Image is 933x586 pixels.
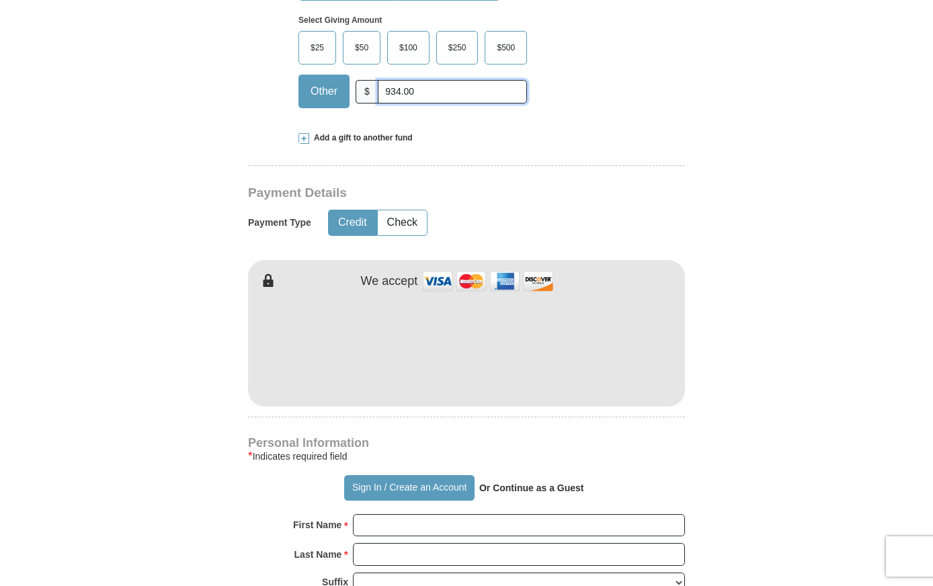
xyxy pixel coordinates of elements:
img: credit cards accepted [421,267,555,296]
span: $100 [393,38,424,58]
strong: Last Name [294,545,342,564]
span: $250 [442,38,473,58]
span: Other [304,81,344,101]
span: $25 [304,38,331,58]
div: Indicates required field [248,448,685,464]
strong: Select Giving Amount [298,15,382,25]
input: Other Amount [378,80,527,103]
h3: Payment Details [248,185,591,201]
button: Check [378,210,427,235]
strong: First Name [293,515,341,534]
h4: We accept [361,274,418,289]
h4: Personal Information [248,437,685,448]
span: $500 [490,38,522,58]
span: $ [356,80,378,103]
h5: Payment Type [248,217,311,228]
button: Credit [329,210,376,235]
span: Add a gift to another fund [309,132,413,144]
strong: Or Continue as a Guest [479,483,584,493]
span: $50 [348,38,375,58]
button: Sign In / Create an Account [344,475,474,501]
